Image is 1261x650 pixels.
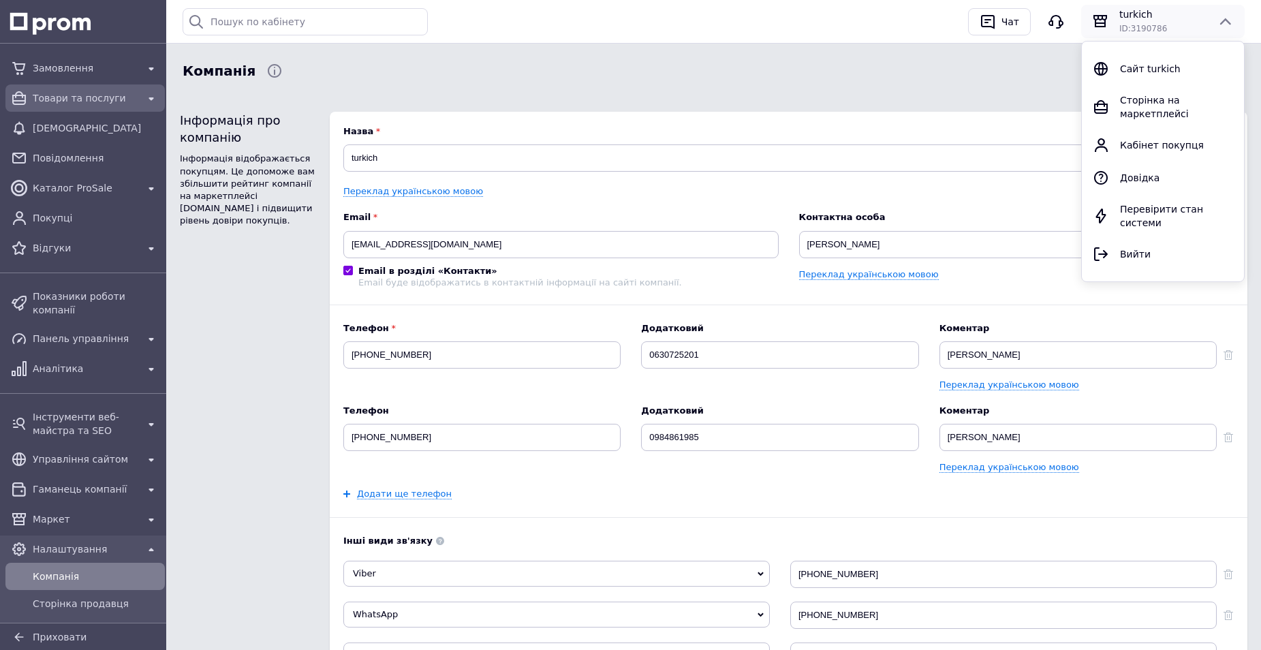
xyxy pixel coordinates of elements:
span: Сторінка на маркетплейсі [1120,95,1189,119]
span: Управління сайтом [33,452,138,466]
a: Переклад українською мовою [939,380,1079,390]
body: Редактор, B89A2F14-6D3B-414E-9728-D943ACDFA002 [14,14,875,42]
span: ID: 3190786 [1119,24,1167,33]
b: Коментар [939,322,1217,335]
input: Наприклад: Бухгалтерія [939,424,1217,451]
a: Сайт turkich [1082,52,1244,85]
div: Інформація відображається покупцям. Це допоможе вам збільшити рейтинг компанії на маркетплейсі [D... [180,153,316,227]
a: Довідка [1082,161,1244,194]
input: Електронна адреса [343,231,779,258]
b: Телефон [343,322,621,335]
a: Переклад українською мовою [343,186,483,197]
span: Компанія [33,570,159,583]
span: Сайт turkich [1120,63,1181,74]
a: Сторінка на маркетплейсі [1082,85,1244,129]
span: Сторінка продавця [33,597,159,610]
input: Пошук по кабінету [183,8,428,35]
span: Повідомлення [33,151,159,165]
a: Переклад українською мовою [799,269,939,280]
b: Додатковий [641,405,918,417]
span: Відгуки [33,241,138,255]
div: Інформація про компанію [180,112,316,146]
input: 10 [641,341,918,369]
b: Коментар [939,405,1217,417]
input: 10 [641,424,918,451]
b: Email [343,211,779,223]
span: Замовлення [33,61,138,75]
span: Гаманець компанії [33,482,138,496]
b: Додатковий [641,322,918,335]
a: Перевірити стан системи [1082,194,1244,238]
button: Чат [968,8,1031,35]
span: Налаштування [33,542,138,556]
b: Інші види зв'язку [343,535,1234,547]
input: +38 096 0000000 [343,424,621,451]
span: Панель управління [33,332,138,345]
b: Email в розділі «Контакти» [358,266,497,276]
span: Товари та послуги [33,91,138,105]
span: Інструменти веб-майстра та SEO [33,410,138,437]
span: Аналітика [33,362,138,375]
b: Контактна особа [799,211,1234,223]
span: Вийти [1120,249,1151,260]
a: Додати ще телефон [357,489,452,499]
input: ПІБ [799,231,1234,258]
div: Чат [999,12,1022,32]
span: Кабінет покупця [1120,140,1204,151]
a: Кабінет покупця [1082,129,1244,161]
div: Email буде відображатись в контактній інформації на сайті компанії. [358,277,682,288]
input: Назва вашої компанії [343,144,1234,172]
span: turkich [1119,7,1206,21]
span: Viber [353,568,376,578]
span: Каталог ProSale [33,181,138,195]
b: Телефон [343,405,621,417]
input: Наприклад: Бухгалтерія [939,341,1217,369]
span: [DEMOGRAPHIC_DATA] [33,121,159,135]
span: Маркет [33,512,138,526]
span: Покупці [33,211,159,225]
span: Показники роботи компанії [33,290,159,317]
a: Переклад українською мовою [939,462,1079,473]
span: Компанія [183,61,255,81]
span: Приховати [33,632,87,643]
b: Назва [343,125,1234,138]
span: Довідка [1120,172,1159,183]
input: +38 096 0000000 [343,341,621,369]
span: WhatsApp [353,609,398,619]
span: Перевірити стан системи [1120,204,1203,228]
a: Вийти [1082,238,1244,270]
